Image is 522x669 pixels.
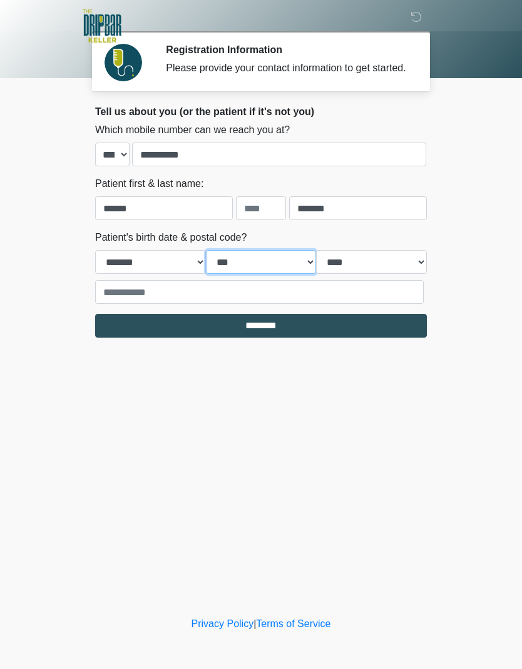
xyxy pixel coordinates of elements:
[95,106,427,118] h2: Tell us about you (or the patient if it's not you)
[83,9,121,43] img: The DRIPBaR - Keller Logo
[166,61,408,76] div: Please provide your contact information to get started.
[256,618,330,629] a: Terms of Service
[105,44,142,81] img: Agent Avatar
[95,123,290,138] label: Which mobile number can we reach you at?
[192,618,254,629] a: Privacy Policy
[253,618,256,629] a: |
[95,176,203,191] label: Patient first & last name:
[95,230,247,245] label: Patient's birth date & postal code?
